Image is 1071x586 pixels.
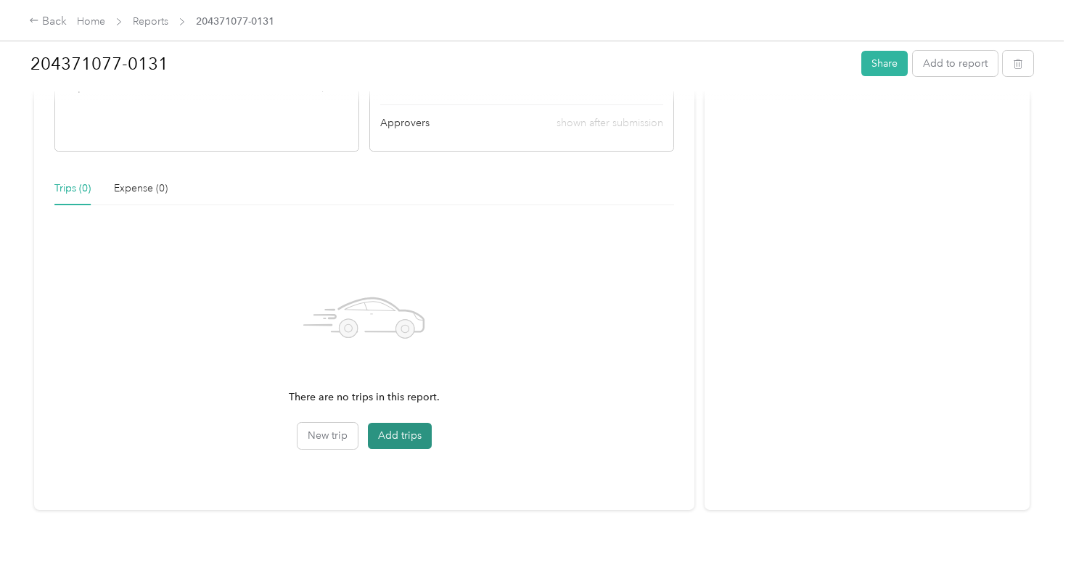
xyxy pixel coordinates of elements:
[77,15,105,28] a: Home
[990,505,1071,586] iframe: Everlance-gr Chat Button Frame
[861,51,908,76] button: Share
[133,15,168,28] a: Reports
[289,389,440,405] p: There are no trips in this report.
[30,46,851,81] h1: 204371077-0131
[380,115,430,131] span: Approvers
[29,13,67,30] div: Back
[54,181,91,197] div: Trips (0)
[557,117,663,129] span: shown after submission
[368,423,432,449] button: Add trips
[913,51,998,76] button: Add to report
[196,14,274,29] span: 204371077-0131
[297,423,358,449] button: New trip
[114,181,168,197] div: Expense (0)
